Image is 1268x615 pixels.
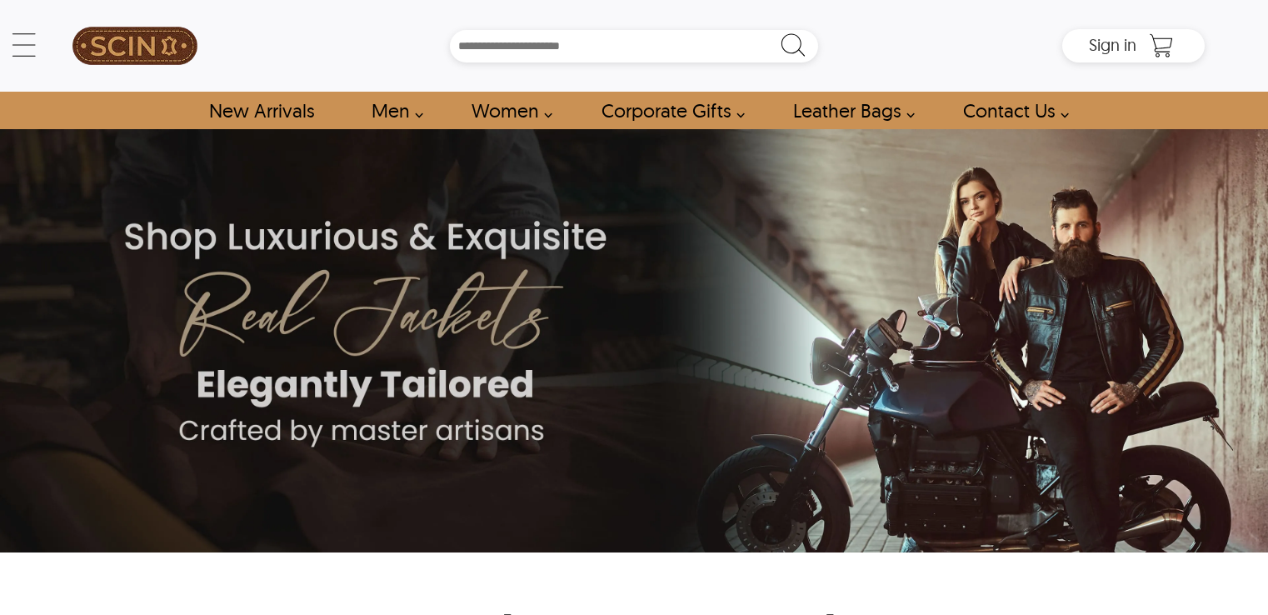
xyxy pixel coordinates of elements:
[190,92,332,129] a: Shop New Arrivals
[1145,33,1178,58] a: Shopping Cart
[352,92,432,129] a: shop men's leather jackets
[774,92,924,129] a: Shop Leather Bags
[63,8,206,83] a: SCIN
[1089,34,1136,55] span: Sign in
[944,92,1078,129] a: contact-us
[1089,40,1136,53] a: Sign in
[452,92,562,129] a: Shop Women Leather Jackets
[72,8,197,83] img: SCIN
[582,92,754,129] a: Shop Leather Corporate Gifts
